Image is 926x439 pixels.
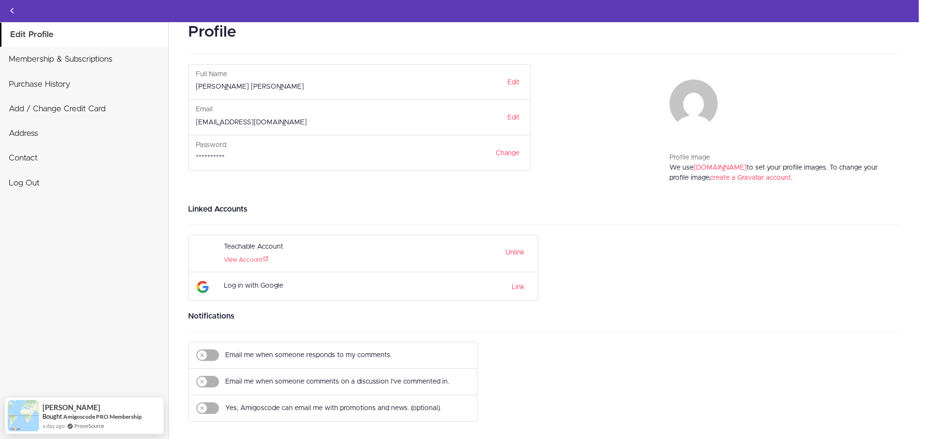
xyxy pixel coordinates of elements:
img: provesource social proof notification image [8,400,39,431]
span: [PERSON_NAME] [42,403,100,412]
span: a day ago [42,422,65,430]
a: ProveSource [74,422,104,430]
a: Amigoscode PRO Membership [63,413,142,420]
span: Bought [42,412,62,420]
